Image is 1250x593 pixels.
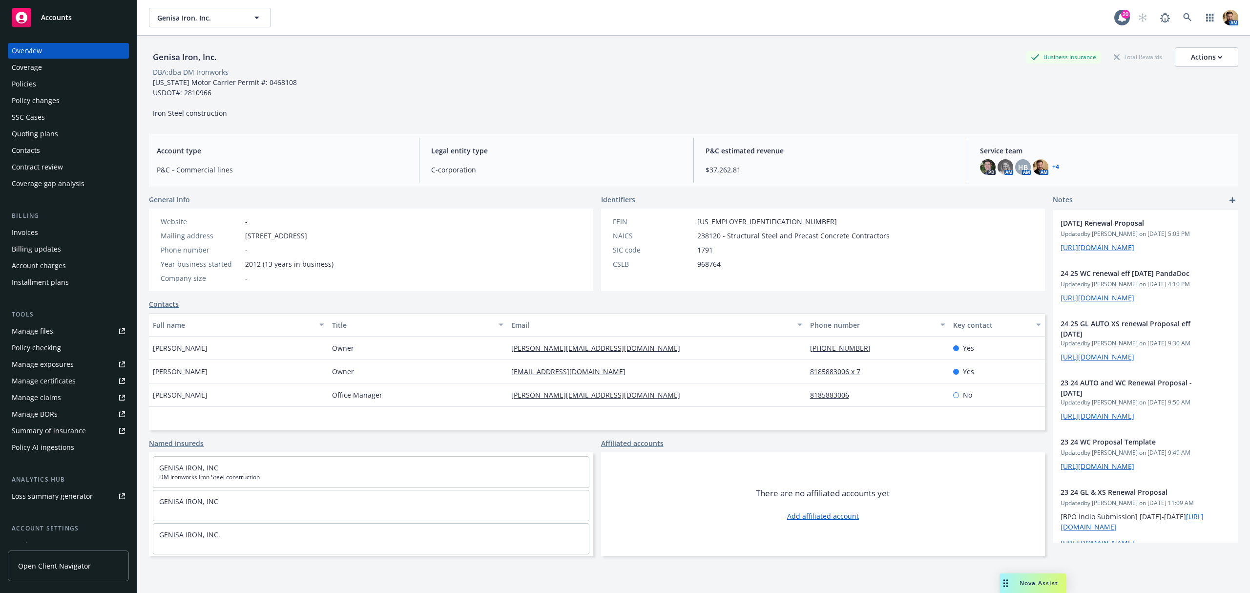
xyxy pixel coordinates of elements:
span: General info [149,194,190,205]
a: Loss summary generator [8,488,129,504]
img: photo [1223,10,1238,25]
a: GENISA IRON, INC [159,497,218,506]
span: [PERSON_NAME] [153,390,208,400]
p: [BPO Indio Submission] [DATE]-[DATE] [1061,511,1230,532]
a: Manage claims [8,390,129,405]
a: [URL][DOMAIN_NAME] [1061,352,1134,361]
a: Coverage gap analysis [8,176,129,191]
div: 20 [1121,10,1130,19]
div: Account charges [12,258,66,274]
button: Genisa Iron, Inc. [149,8,271,27]
span: [STREET_ADDRESS] [245,231,307,241]
a: Policies [8,76,129,92]
a: Invoices [8,225,129,240]
span: 23 24 AUTO and WC Renewal Proposal - [DATE] [1061,378,1205,398]
span: Updated by [PERSON_NAME] on [DATE] 11:09 AM [1061,499,1230,508]
span: P&C estimated revenue [706,146,956,156]
div: Manage exposures [12,357,74,372]
a: Billing updates [8,241,129,257]
div: Policy changes [12,93,60,108]
a: Report a Bug [1155,8,1175,27]
div: SIC code [613,245,693,255]
a: Coverage [8,60,129,75]
div: Installment plans [12,275,69,290]
div: 23 24 WC Proposal TemplateUpdatedby [PERSON_NAME] on [DATE] 9:49 AM[URL][DOMAIN_NAME] [1053,429,1238,479]
a: Policy checking [8,340,129,356]
span: Notes [1053,194,1073,206]
div: Total Rewards [1109,51,1167,63]
a: [URL][DOMAIN_NAME] [1061,411,1134,421]
a: Manage files [8,323,129,339]
div: Manage files [12,323,53,339]
span: $37,262.81 [706,165,956,175]
span: 24 25 GL AUTO XS renewal Proposal eff [DATE] [1061,318,1205,339]
div: Genisa Iron, Inc. [149,51,221,64]
div: Policies [12,76,36,92]
a: Manage certificates [8,373,129,389]
span: Updated by [PERSON_NAME] on [DATE] 9:49 AM [1061,448,1230,457]
a: Policy changes [8,93,129,108]
span: P&C - Commercial lines [157,165,407,175]
div: Loss summary generator [12,488,93,504]
span: DM Ironworks Iron Steel construction [159,473,583,482]
div: SSC Cases [12,109,45,125]
div: Title [332,320,493,330]
span: Legal entity type [431,146,682,156]
div: Invoices [12,225,38,240]
a: - [245,217,248,226]
a: add [1227,194,1238,206]
span: 24 25 WC renewal eff [DATE] PandaDoc [1061,268,1205,278]
span: Updated by [PERSON_NAME] on [DATE] 4:10 PM [1061,280,1230,289]
div: Tools [8,310,129,319]
div: 24 25 WC renewal eff [DATE] PandaDocUpdatedby [PERSON_NAME] on [DATE] 4:10 PM[URL][DOMAIN_NAME] [1053,260,1238,311]
span: Owner [332,343,354,353]
a: Manage exposures [8,357,129,372]
div: Email [511,320,792,330]
a: Service team [8,537,129,553]
span: Office Manager [332,390,382,400]
a: Manage BORs [8,406,129,422]
div: Year business started [161,259,241,269]
span: HB [1018,162,1028,172]
a: Summary of insurance [8,423,129,439]
div: Mailing address [161,231,241,241]
div: Summary of insurance [12,423,86,439]
a: Add affiliated account [787,511,859,521]
div: FEIN [613,216,693,227]
img: photo [1033,159,1048,175]
a: Start snowing [1133,8,1152,27]
div: 23 24 AUTO and WC Renewal Proposal - [DATE]Updatedby [PERSON_NAME] on [DATE] 9:50 AM[URL][DOMAIN_... [1053,370,1238,429]
button: Key contact [949,313,1045,337]
span: [PERSON_NAME] [153,343,208,353]
img: photo [980,159,996,175]
div: Coverage gap analysis [12,176,84,191]
a: 8185883006 x 7 [810,367,868,376]
button: Email [507,313,806,337]
span: 238120 - Structural Steel and Precast Concrete Contractors [697,231,890,241]
div: CSLB [613,259,693,269]
a: [PERSON_NAME][EMAIL_ADDRESS][DOMAIN_NAME] [511,343,688,353]
div: Contract review [12,159,63,175]
a: Contacts [149,299,179,309]
span: 23 24 GL & XS Renewal Proposal [1061,487,1205,497]
button: Full name [149,313,328,337]
a: Affiliated accounts [601,438,664,448]
a: Contacts [8,143,129,158]
span: Service team [980,146,1230,156]
a: GENISA IRON, INC [159,463,218,472]
a: Accounts [8,4,129,31]
span: - [245,245,248,255]
a: Installment plans [8,275,129,290]
a: Policy AI ingestions [8,440,129,455]
a: 8185883006 [810,390,857,400]
span: Account type [157,146,407,156]
div: Website [161,216,241,227]
span: [US_EMPLOYER_IDENTIFICATION_NUMBER] [697,216,837,227]
div: NAICS [613,231,693,241]
div: 24 25 GL AUTO XS renewal Proposal eff [DATE]Updatedby [PERSON_NAME] on [DATE] 9:30 AM[URL][DOMAIN... [1053,311,1238,370]
button: Phone number [806,313,950,337]
a: [EMAIL_ADDRESS][DOMAIN_NAME] [511,367,633,376]
span: Accounts [41,14,72,21]
span: - [245,273,248,283]
a: Named insureds [149,438,204,448]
